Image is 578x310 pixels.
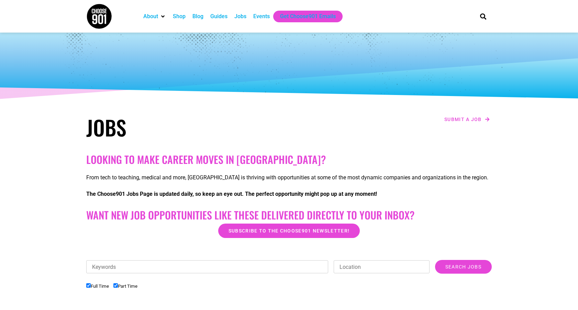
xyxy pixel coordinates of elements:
nav: Main nav [140,11,468,22]
input: Full Time [86,283,91,288]
a: About [143,12,158,21]
h2: Looking to make career moves in [GEOGRAPHIC_DATA]? [86,153,492,166]
h2: Want New Job Opportunities like these Delivered Directly to your Inbox? [86,209,492,221]
div: About [140,11,169,22]
label: Full Time [86,284,109,289]
span: Subscribe to the Choose901 newsletter! [229,228,349,233]
input: Search Jobs [435,260,492,274]
h1: Jobs [86,115,286,140]
a: Get Choose901 Emails [280,12,336,21]
a: Submit a job [442,115,492,124]
div: Search [478,11,489,22]
strong: The Choose901 Jobs Page is updated daily, so keep an eye out. The perfect opportunity might pop u... [86,191,377,197]
a: Events [253,12,270,21]
a: Blog [192,12,203,21]
span: Submit a job [444,117,482,122]
a: Subscribe to the Choose901 newsletter! [218,224,360,238]
a: Shop [173,12,186,21]
input: Keywords [86,260,328,273]
input: Part Time [113,283,118,288]
a: Guides [210,12,227,21]
a: Jobs [234,12,246,21]
p: From tech to teaching, medical and more, [GEOGRAPHIC_DATA] is thriving with opportunities at some... [86,174,492,182]
label: Part Time [113,284,137,289]
input: Location [334,260,430,273]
